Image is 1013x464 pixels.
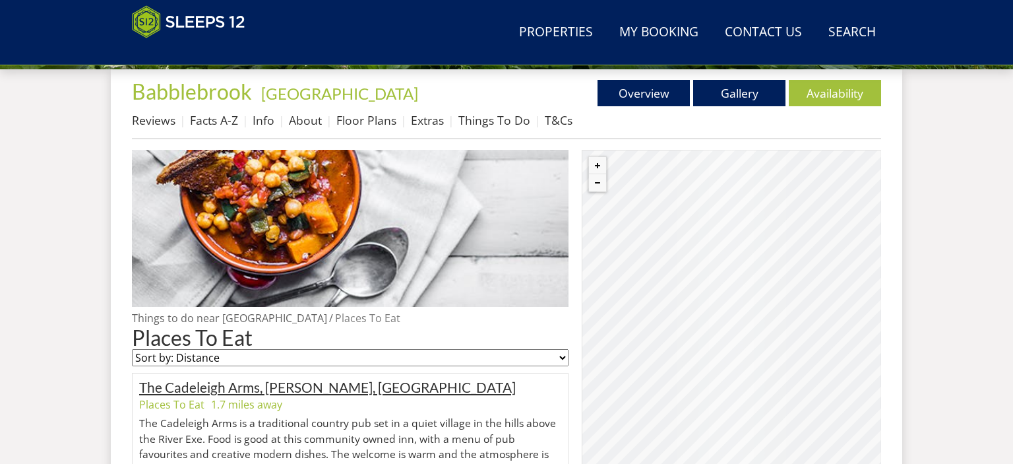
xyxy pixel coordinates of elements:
a: Gallery [693,80,785,106]
a: Places To Eat [335,311,400,325]
span: Babblebrook [132,79,252,104]
a: Reviews [132,112,175,128]
a: Places To Eat [139,397,204,412]
a: Availability [789,80,881,106]
a: Things To Do [458,112,530,128]
a: Overview [598,80,690,106]
a: Extras [411,112,444,128]
span: - [256,84,418,103]
h1: Places To Eat [132,326,568,349]
a: Things to do near [GEOGRAPHIC_DATA] [132,311,327,325]
a: The Cadeleigh Arms, [PERSON_NAME], [GEOGRAPHIC_DATA] [139,379,516,395]
button: Zoom out [589,174,606,191]
a: T&Cs [545,112,572,128]
a: Facts A-Z [190,112,238,128]
button: Zoom in [589,157,606,174]
iframe: Customer reviews powered by Trustpilot [125,46,264,57]
a: Search [823,18,881,48]
a: About [289,112,322,128]
li: 1.7 miles away [211,397,282,413]
img: Sleeps 12 [132,5,245,38]
a: Floor Plans [336,112,396,128]
a: Contact Us [720,18,807,48]
a: My Booking [614,18,704,48]
a: [GEOGRAPHIC_DATA] [261,84,418,103]
a: Babblebrook [132,79,256,104]
a: Properties [514,18,598,48]
a: Info [253,112,274,128]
